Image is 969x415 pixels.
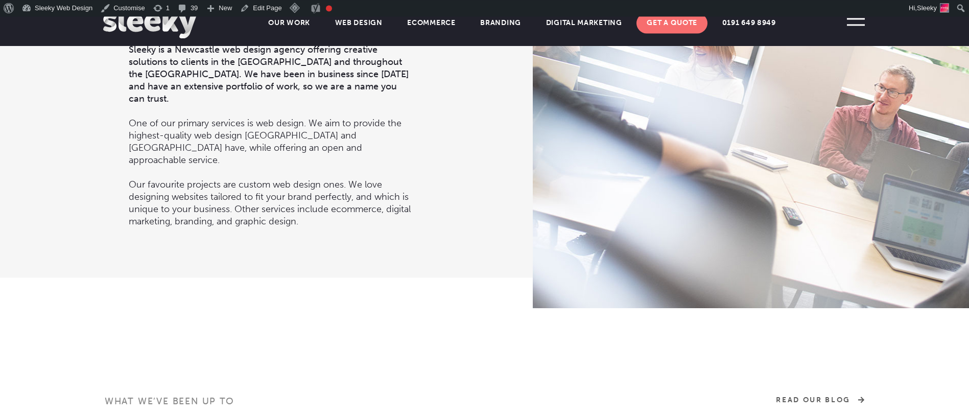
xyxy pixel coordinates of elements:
a: Ecommerce [397,13,465,33]
img: Sleeky Web Design Newcastle [103,8,196,38]
a: 0191 649 8949 [712,13,786,33]
div: Focus keyphrase not set [326,5,332,11]
a: Digital Marketing [536,13,632,33]
p: Our clients range from large organisations and PLCs to SMEs and start-ups. We have experience wor... [129,227,412,276]
strong: Sleeky is a Newcastle web design agency offering creative solutions to clients in the [GEOGRAPHIC... [129,44,409,104]
a: Get A Quote [636,13,707,33]
a: Our Work [258,13,320,33]
a: Web Design [325,13,393,33]
img: sleeky-avatar.svg [940,3,949,12]
a: Branding [470,13,531,33]
p: Our favourite projects are custom web design ones. We love designing websites tailored to fit you... [129,166,412,227]
span: Sleeky [917,4,937,12]
p: One of our primary services is web design. We aim to provide the highest-quality web design [GEOG... [129,105,412,166]
a: Read Our Blog [776,395,864,405]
